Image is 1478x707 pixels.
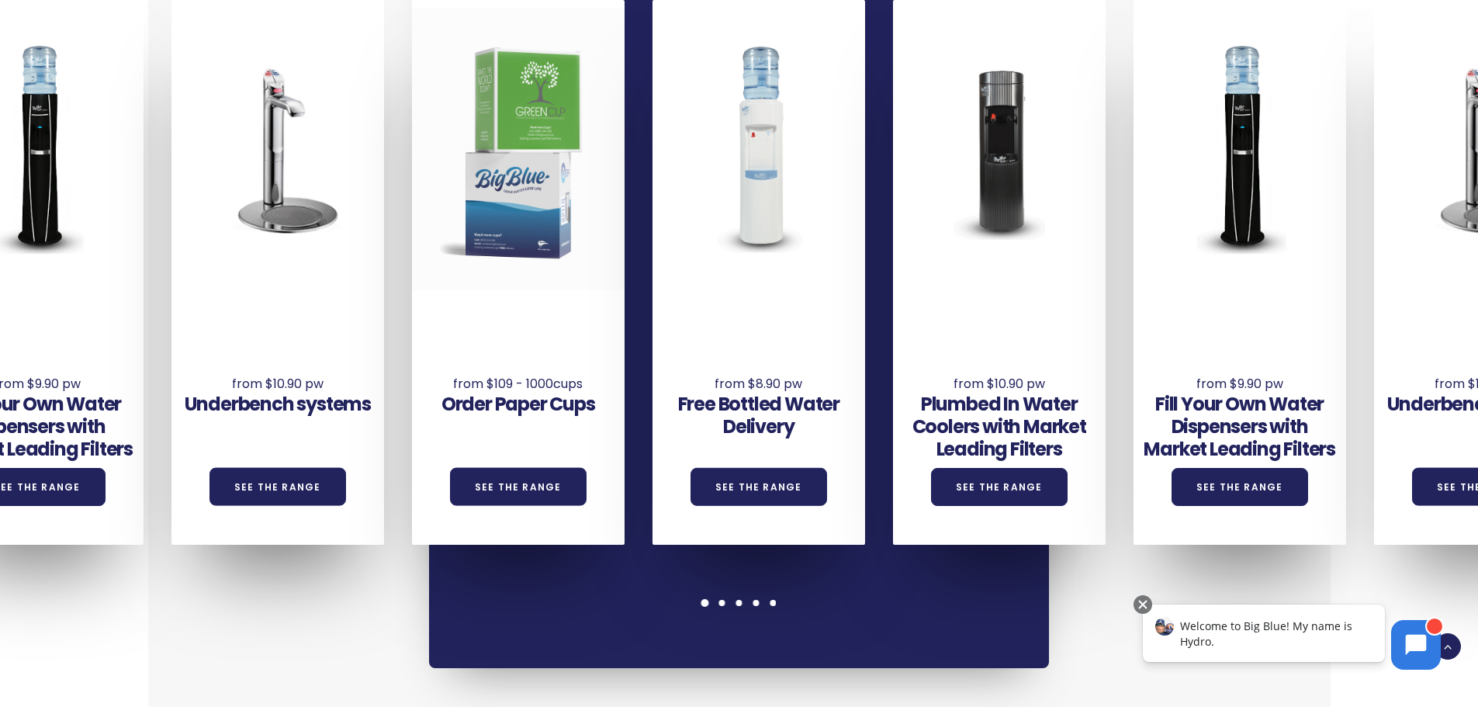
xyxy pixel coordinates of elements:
[1144,391,1335,462] a: Fill Your Own Water Dispensers with Market Leading Filters
[678,391,839,439] a: Free Bottled Water Delivery
[1127,592,1456,685] iframe: Chatbot
[185,391,371,417] a: Underbench systems
[450,468,587,506] a: See the Range
[912,391,1086,462] a: Plumbed In Water Coolers with Market Leading Filters
[441,391,595,417] a: Order Paper Cups
[209,468,346,506] a: See the Range
[1172,468,1308,506] a: See the Range
[931,468,1068,506] a: See the Range
[691,468,827,506] a: See the Range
